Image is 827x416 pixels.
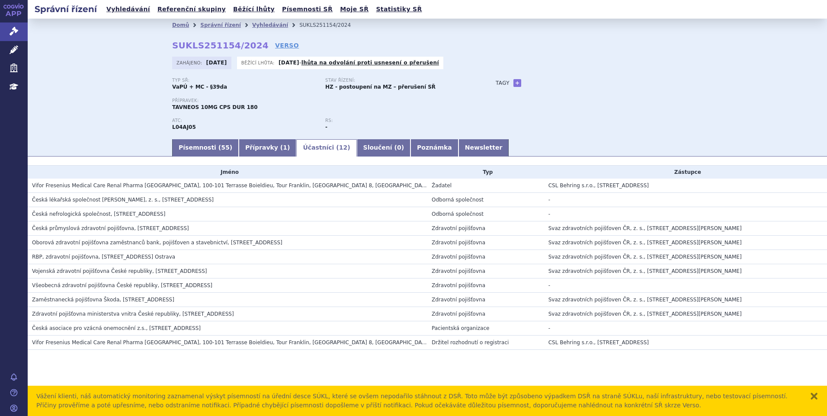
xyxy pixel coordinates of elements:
[172,98,478,103] p: Přípravek:
[32,297,174,303] span: Zaměstnanecká pojišťovna Škoda, Husova 302, Mladá Boleslav
[176,59,204,66] span: Zahájeno:
[279,59,439,66] p: -
[28,3,104,15] h2: Správní řízení
[206,60,227,66] strong: [DATE]
[172,84,227,90] strong: VaPÚ + MC - §39da
[275,41,299,50] a: VERSO
[32,282,212,288] span: Všeobecná zdravotní pojišťovna České republiky, Orlická 2020/4, Praha 3
[172,124,196,130] strong: AVAKOPAN
[279,3,335,15] a: Písemnosti SŘ
[432,225,485,231] span: Zdravotní pojišťovna
[32,339,488,346] span: Vifor Fresenius Medical Care Renal Pharma France, 100-101 Terrasse Boieldieu, Tour Franklin, La D...
[432,211,484,217] span: Odborná společnost
[432,254,485,260] span: Zdravotní pojišťovna
[32,197,214,203] span: Česká lékařská společnost Jana Evangelisty Purkyně, z. s., Sokolská 490/31, Praha
[279,60,299,66] strong: [DATE]
[32,268,207,274] span: Vojenská zdravotní pojišťovna České republiky, Drahobejlova 1404/4, Praha 9
[32,311,234,317] span: Zdravotní pojišťovna ministerstva vnitra České republiky, Vinohradská 2577/178, Praha 3 - Vinohra...
[548,197,550,203] span: -
[239,139,296,157] a: Přípravky (1)
[548,297,742,303] span: Svaz zdravotních pojišťoven ČR, z. s., [STREET_ADDRESS][PERSON_NAME]
[172,139,239,157] a: Písemnosti (55)
[548,282,550,288] span: -
[283,144,287,151] span: 1
[548,311,742,317] span: Svaz zdravotních pojišťoven ČR, z. s., [STREET_ADDRESS][PERSON_NAME]
[513,79,521,87] a: +
[172,40,269,51] strong: SUKLS251154/2024
[397,144,401,151] span: 0
[231,3,277,15] a: Běžící lhůty
[432,311,485,317] span: Zdravotní pojišťovna
[221,144,229,151] span: 55
[241,59,276,66] span: Běžící lhůta:
[432,297,485,303] span: Zdravotní pojišťovna
[172,118,317,123] p: ATC:
[548,254,742,260] span: Svaz zdravotních pojišťoven ČR, z. s., [STREET_ADDRESS][PERSON_NAME]
[172,78,317,83] p: Typ SŘ:
[200,22,241,28] a: Správní řízení
[325,78,470,83] p: Stav řízení:
[432,339,509,346] span: Držitel rozhodnutí o registraci
[432,197,484,203] span: Odborná společnost
[32,325,201,331] span: Česká asociace pro vzácná onemocnění z.s., Bělohorská 269/19, Praha 6 - Břevnov, CZ
[810,392,818,400] button: zavřít
[296,139,356,157] a: Účastníci (12)
[32,211,165,217] span: Česká nefrologická společnost, U nemocnice 499/2, Praha 2 - Nové Město, CZ
[339,144,347,151] span: 12
[548,182,649,189] span: CSL Behring s.r.o., [STREET_ADDRESS]
[410,139,458,157] a: Poznámka
[252,22,288,28] a: Vyhledávání
[357,139,410,157] a: Sloučení (0)
[325,84,436,90] strong: HZ - postoupení na MZ – přerušení SŘ
[104,3,153,15] a: Vyhledávání
[28,166,427,179] th: Jméno
[301,60,439,66] a: lhůta na odvolání proti usnesení o přerušení
[36,392,801,410] div: Vážení klienti, náš automatický monitoring zaznamenal výskyt písemností na úřední desce SÚKL, kte...
[548,240,742,246] span: Svaz zdravotních pojišťoven ČR, z. s., [STREET_ADDRESS][PERSON_NAME]
[432,182,452,189] span: Žadatel
[32,254,175,260] span: RBP, zdravotní pojišťovna, Michálkovická 967/108, Slezská Ostrava
[432,268,485,274] span: Zdravotní pojišťovna
[432,240,485,246] span: Zdravotní pojišťovna
[496,78,510,88] h3: Tagy
[432,325,489,331] span: Pacientská organizace
[548,225,742,231] span: Svaz zdravotních pojišťoven ČR, z. s., [STREET_ADDRESS][PERSON_NAME]
[172,104,258,110] span: TAVNEOS 10MG CPS DUR 180
[544,166,827,179] th: Zástupce
[432,282,485,288] span: Zdravotní pojišťovna
[325,124,327,130] strong: -
[337,3,371,15] a: Moje SŘ
[373,3,424,15] a: Statistiky SŘ
[32,182,488,189] span: Vifor Fresenius Medical Care Renal Pharma France, 100-101 Terrasse Boieldieu, Tour Franklin, La D...
[548,211,550,217] span: -
[427,166,544,179] th: Typ
[32,225,189,231] span: Česká průmyslová zdravotní pojišťovna, Jeremenkova 161/11, Ostrava - Vítkovice
[548,325,550,331] span: -
[172,22,189,28] a: Domů
[155,3,228,15] a: Referenční skupiny
[299,19,362,32] li: SUKLS251154/2024
[548,268,742,274] span: Svaz zdravotních pojišťoven ČR, z. s., [STREET_ADDRESS][PERSON_NAME]
[325,118,470,123] p: RS:
[548,339,649,346] span: CSL Behring s.r.o., [STREET_ADDRESS]
[458,139,509,157] a: Newsletter
[32,240,282,246] span: Oborová zdravotní pojišťovna zaměstnanců bank, pojišťoven a stavebnictví, Roškotova 1225/1, Praha 4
